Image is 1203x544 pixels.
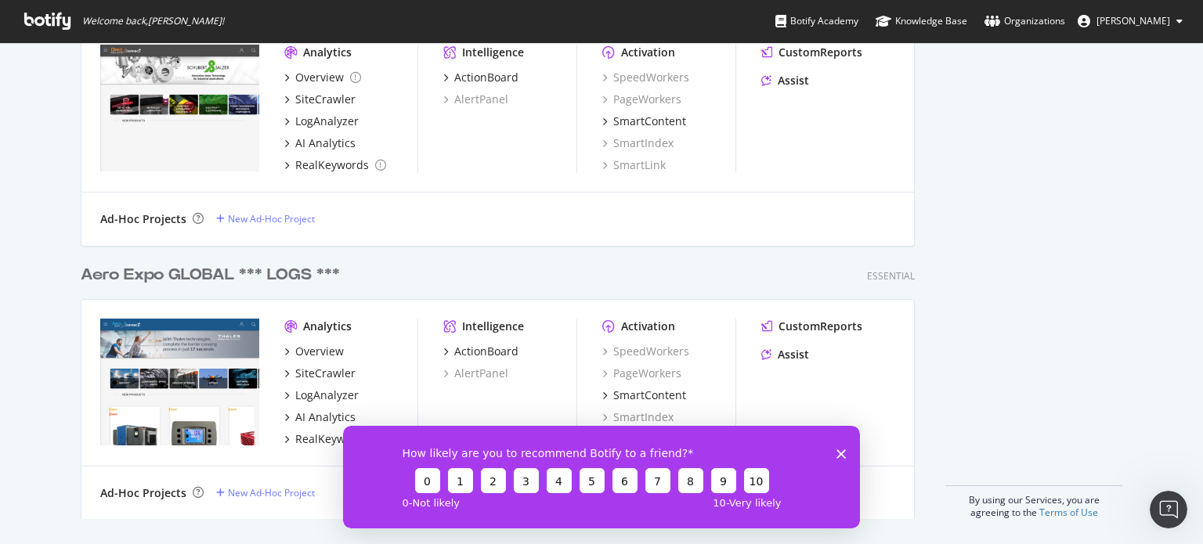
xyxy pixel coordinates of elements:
a: Terms of Use [1039,506,1098,519]
a: New Ad-Hoc Project [216,212,315,225]
div: Overview [295,344,344,359]
a: SmartContent [602,113,686,129]
a: RealKeywords [284,431,369,447]
div: RealKeywords [295,157,369,173]
div: Botify Academy [775,13,858,29]
a: SiteCrawler [284,92,356,107]
div: New Ad-Hoc Project [228,212,315,225]
div: ActionBoard [454,70,518,85]
div: Intelligence [462,319,524,334]
a: Overview [284,344,344,359]
div: LogAnalyzer [295,113,359,129]
a: AI Analytics [284,135,356,151]
a: Assist [761,347,809,362]
a: SiteCrawler [284,366,356,381]
div: Activation [621,45,675,60]
div: By using our Services, you are agreeing to the [945,485,1122,519]
a: AlertPanel [443,92,508,107]
a: ActionBoard [443,70,518,85]
div: Overview [295,70,344,85]
a: LogAnalyzer [284,113,359,129]
div: AI Analytics [295,135,356,151]
div: Knowledge Base [876,13,967,29]
div: Activation [621,319,675,334]
img: https://shop.directindustry.com/ [100,45,259,171]
a: LogAnalyzer [284,387,359,403]
div: CustomReports [779,45,862,60]
div: Ad-Hoc Projects [100,211,186,227]
a: PageWorkers [602,92,681,107]
div: Assist [778,347,809,362]
a: SpeedWorkers [602,70,689,85]
a: CustomReports [761,319,862,334]
a: AI Analytics [284,409,356,425]
a: CustomReports [761,45,862,60]
a: SmartLink [602,157,666,173]
a: PageWorkers [602,366,681,381]
div: CustomReports [779,319,862,334]
div: Analytics [303,319,352,334]
button: [PERSON_NAME] [1065,9,1195,34]
div: LogAnalyzer [295,387,359,403]
a: SmartIndex [602,135,674,151]
iframe: Intercom live chat [1150,491,1187,528]
div: ActionBoard [454,344,518,359]
span: Welcome back, [PERSON_NAME] ! [82,15,224,27]
span: Julien Lami [1096,14,1170,27]
a: AlertPanel [443,366,508,381]
div: Essential [867,269,915,283]
div: Analytics [303,45,352,60]
a: ActionBoard [443,344,518,359]
a: SpeedWorkers [602,344,689,359]
div: Ad-Hoc Projects [100,485,186,501]
div: AI Analytics [295,409,356,425]
div: Assist [778,73,809,88]
img: www.aeroexpo.online [100,319,259,445]
div: New Ad-Hoc Project [228,486,315,499]
a: Assist [761,73,809,88]
div: Intelligence [462,45,524,60]
div: Organizations [984,13,1065,29]
a: Overview [284,70,361,85]
div: RealKeywords [295,431,369,447]
a: SmartIndex [602,409,674,425]
a: New Ad-Hoc Project [216,486,315,499]
div: SiteCrawler [295,366,356,381]
div: SmartContent [613,113,686,129]
div: SiteCrawler [295,92,356,107]
iframe: Enquête de Botify [343,426,860,528]
div: SmartContent [613,387,686,403]
a: RealKeywords [284,157,386,173]
a: SmartContent [602,387,686,403]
